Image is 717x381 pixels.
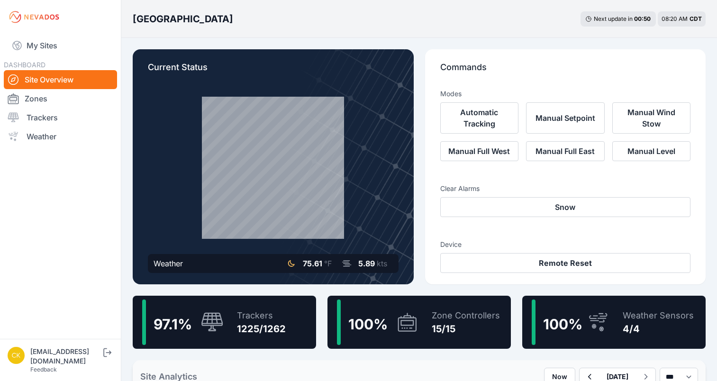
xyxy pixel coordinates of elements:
[440,89,462,99] h3: Modes
[440,102,519,134] button: Automatic Tracking
[440,197,691,217] button: Snow
[440,184,691,193] h3: Clear Alarms
[8,347,25,364] img: ckent@prim.com
[594,15,633,22] span: Next update in
[4,127,117,146] a: Weather
[30,366,57,373] a: Feedback
[634,15,651,23] div: 00 : 50
[327,296,511,349] a: 100%Zone Controllers15/15
[237,322,286,336] div: 1225/1262
[522,296,706,349] a: 100%Weather Sensors4/4
[440,61,691,82] p: Commands
[526,141,605,161] button: Manual Full East
[8,9,61,25] img: Nevados
[440,141,519,161] button: Manual Full West
[148,61,399,82] p: Current Status
[154,316,192,333] span: 97.1 %
[377,259,387,268] span: kts
[526,102,605,134] button: Manual Setpoint
[358,259,375,268] span: 5.89
[324,259,332,268] span: °F
[4,34,117,57] a: My Sites
[432,309,500,322] div: Zone Controllers
[237,309,286,322] div: Trackers
[612,102,691,134] button: Manual Wind Stow
[154,258,183,269] div: Weather
[662,15,688,22] span: 08:20 AM
[690,15,702,22] span: CDT
[133,7,233,31] nav: Breadcrumb
[133,296,316,349] a: 97.1%Trackers1225/1262
[543,316,582,333] span: 100 %
[440,240,691,249] h3: Device
[348,316,388,333] span: 100 %
[30,347,101,366] div: [EMAIL_ADDRESS][DOMAIN_NAME]
[623,322,694,336] div: 4/4
[4,61,45,69] span: DASHBOARD
[4,89,117,108] a: Zones
[303,259,322,268] span: 75.61
[133,12,233,26] h3: [GEOGRAPHIC_DATA]
[432,322,500,336] div: 15/15
[4,108,117,127] a: Trackers
[623,309,694,322] div: Weather Sensors
[612,141,691,161] button: Manual Level
[4,70,117,89] a: Site Overview
[440,253,691,273] button: Remote Reset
